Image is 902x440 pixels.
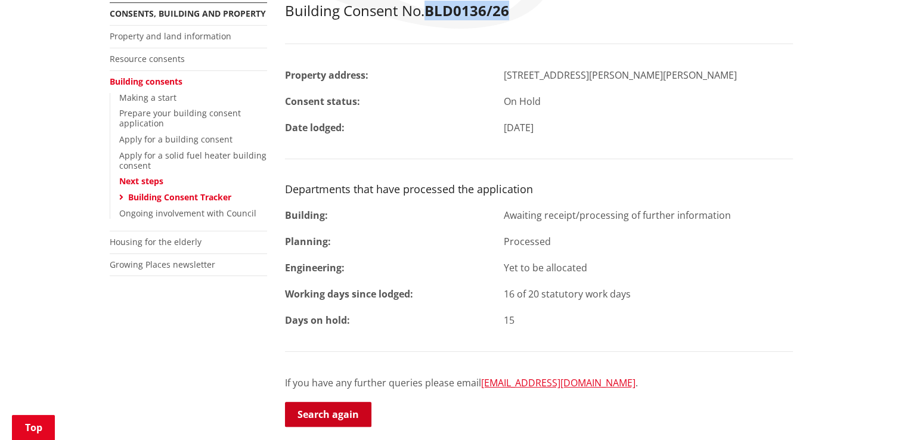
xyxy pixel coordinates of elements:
[285,183,793,196] h3: Departments that have processed the application
[119,207,256,219] a: Ongoing involvement with Council
[285,121,345,134] strong: Date lodged:
[285,95,360,108] strong: Consent status:
[285,376,793,390] p: If you have any further queries please email .
[495,313,802,327] div: 15
[119,150,266,171] a: Apply for a solid fuel heater building consent​
[495,94,802,109] div: On Hold
[495,68,802,82] div: [STREET_ADDRESS][PERSON_NAME][PERSON_NAME]
[119,175,163,187] a: Next steps
[110,30,231,42] a: Property and land information
[847,390,890,433] iframe: Messenger Launcher
[285,235,331,248] strong: Planning:
[285,287,413,300] strong: Working days since lodged:
[424,1,509,20] strong: BLD0136/26
[285,261,345,274] strong: Engineering:
[119,92,176,103] a: Making a start
[12,415,55,440] a: Top
[495,287,802,301] div: 16 of 20 statutory work days
[110,8,266,19] a: Consents, building and property
[110,53,185,64] a: Resource consents
[285,209,328,222] strong: Building:
[119,107,241,129] a: Prepare your building consent application
[495,120,802,135] div: [DATE]
[285,2,793,20] h2: Building Consent No.
[285,314,350,327] strong: Days on hold:
[285,69,368,82] strong: Property address:
[119,134,233,145] a: Apply for a building consent
[495,234,802,249] div: Processed
[110,259,215,270] a: Growing Places newsletter
[110,76,182,87] a: Building consents
[110,236,202,247] a: Housing for the elderly
[285,402,371,427] a: Search again
[495,261,802,275] div: Yet to be allocated
[128,191,231,203] a: Building Consent Tracker
[495,208,802,222] div: Awaiting receipt/processing of further information
[481,376,636,389] a: [EMAIL_ADDRESS][DOMAIN_NAME]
